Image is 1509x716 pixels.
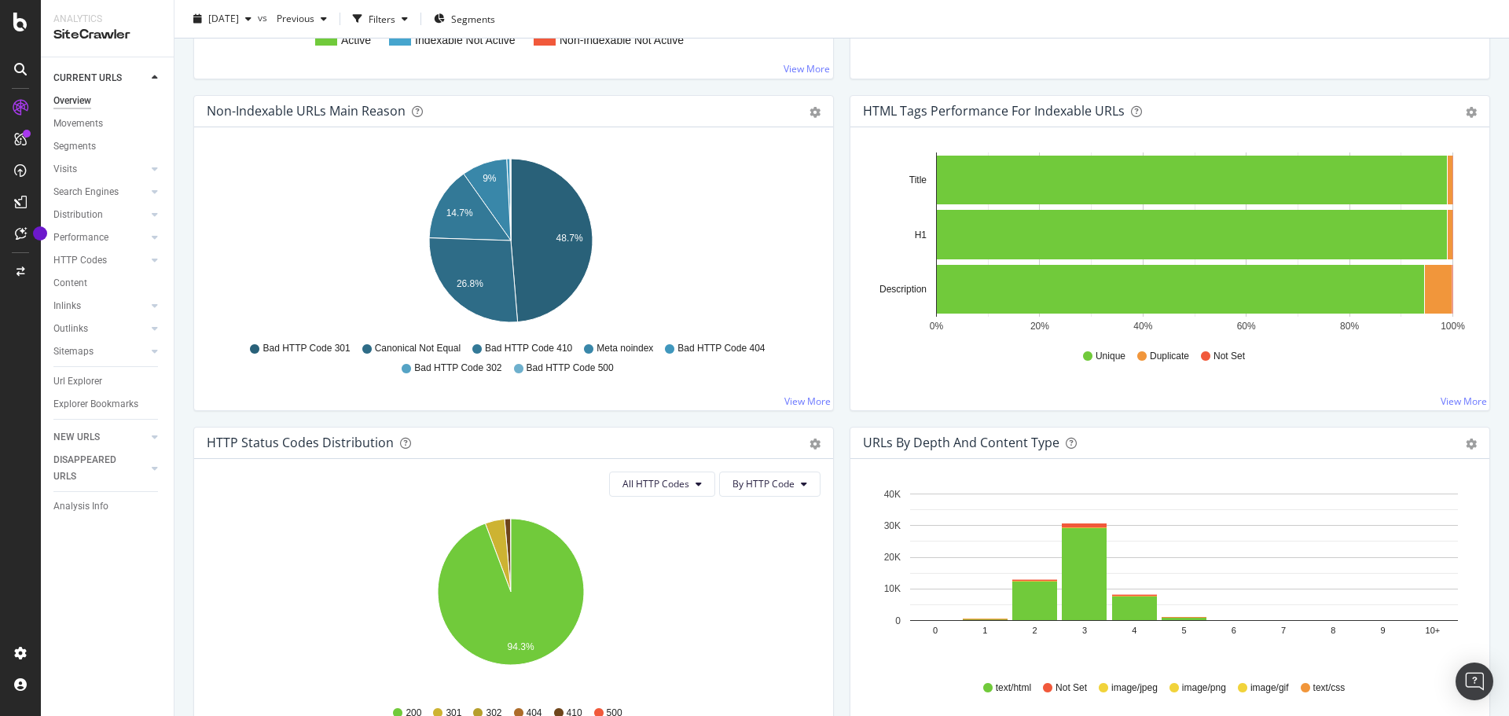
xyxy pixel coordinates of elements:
[53,275,87,292] div: Content
[1150,350,1189,363] span: Duplicate
[485,342,572,355] span: Bad HTTP Code 410
[1456,663,1493,700] div: Open Intercom Messenger
[915,229,927,241] text: H1
[446,207,473,218] text: 14.7%
[53,298,147,314] a: Inlinks
[508,641,534,652] text: 94.3%
[909,174,927,185] text: Title
[207,103,406,119] div: Non-Indexable URLs Main Reason
[53,207,147,223] a: Distribution
[1213,350,1245,363] span: Not Set
[53,498,108,515] div: Analysis Info
[53,26,161,44] div: SiteCrawler
[556,233,583,244] text: 48.7%
[1111,681,1158,695] span: image/jpeg
[53,70,147,86] a: CURRENT URLS
[884,552,901,563] text: 20K
[258,10,270,24] span: vs
[884,489,901,500] text: 40K
[784,62,830,75] a: View More
[53,116,103,132] div: Movements
[930,321,944,332] text: 0%
[375,342,461,355] span: Canonical Not Equal
[187,6,258,31] button: [DATE]
[207,152,815,335] svg: A chart.
[483,173,497,184] text: 9%
[1232,626,1236,635] text: 6
[53,429,147,446] a: NEW URLS
[53,116,163,132] a: Movements
[53,70,122,86] div: CURRENT URLS
[207,509,815,692] svg: A chart.
[428,6,501,31] button: Segments
[1030,321,1049,332] text: 20%
[884,583,901,594] text: 10K
[527,362,614,375] span: Bad HTTP Code 500
[53,184,147,200] a: Search Engines
[784,395,831,408] a: View More
[1096,350,1125,363] span: Unique
[982,626,987,635] text: 1
[53,396,138,413] div: Explorer Bookmarks
[263,342,350,355] span: Bad HTTP Code 301
[1466,439,1477,450] div: gear
[53,252,147,269] a: HTTP Codes
[677,342,765,355] span: Bad HTTP Code 404
[341,34,371,46] text: Active
[732,477,795,490] span: By HTTP Code
[1340,321,1359,332] text: 80%
[1281,626,1286,635] text: 7
[53,343,147,360] a: Sitemaps
[53,93,163,109] a: Overview
[933,626,938,635] text: 0
[1441,395,1487,408] a: View More
[270,6,333,31] button: Previous
[895,615,901,626] text: 0
[53,138,163,155] a: Segments
[415,34,516,46] text: Indexable Not Active
[560,34,684,46] text: Non-Indexable Not Active
[863,484,1471,666] div: A chart.
[53,498,163,515] a: Analysis Info
[1033,626,1037,635] text: 2
[53,161,77,178] div: Visits
[1466,107,1477,118] div: gear
[53,321,147,337] a: Outlinks
[1331,626,1335,635] text: 8
[597,342,653,355] span: Meta noindex
[53,321,88,337] div: Outlinks
[1381,626,1386,635] text: 9
[53,252,107,269] div: HTTP Codes
[863,152,1471,335] div: A chart.
[53,229,147,246] a: Performance
[53,184,119,200] div: Search Engines
[1133,321,1152,332] text: 40%
[810,107,821,118] div: gear
[53,275,163,292] a: Content
[53,161,147,178] a: Visits
[1181,626,1186,635] text: 5
[414,362,501,375] span: Bad HTTP Code 302
[622,477,689,490] span: All HTTP Codes
[53,138,96,155] div: Segments
[1426,626,1441,635] text: 10+
[1441,321,1465,332] text: 100%
[207,435,394,450] div: HTTP Status Codes Distribution
[719,472,821,497] button: By HTTP Code
[53,452,147,485] a: DISAPPEARED URLS
[996,681,1031,695] span: text/html
[53,229,108,246] div: Performance
[369,12,395,25] div: Filters
[451,12,495,25] span: Segments
[1237,321,1256,332] text: 60%
[879,284,927,295] text: Description
[208,12,239,25] span: 2025 Sep. 29th
[457,278,483,289] text: 26.8%
[53,93,91,109] div: Overview
[1313,681,1346,695] span: text/css
[53,396,163,413] a: Explorer Bookmarks
[810,439,821,450] div: gear
[53,373,102,390] div: Url Explorer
